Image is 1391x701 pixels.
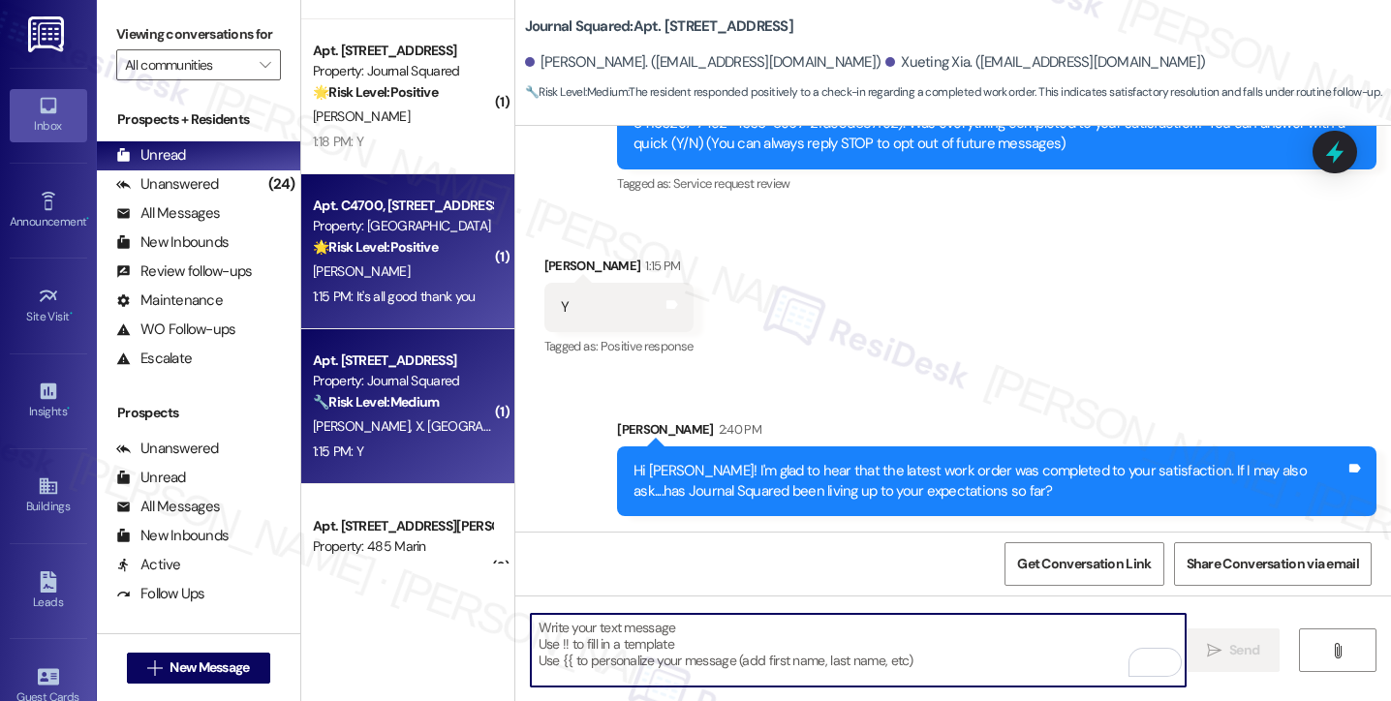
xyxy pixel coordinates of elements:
div: Unread [116,468,186,488]
div: Unread [116,145,186,166]
div: Escalate [116,349,192,369]
span: • [67,402,70,415]
div: Hi [PERSON_NAME]! I'm glad to hear that the latest work order was completed to your satisfaction.... [634,461,1345,503]
strong: 🌟 Risk Level: Positive [313,83,438,101]
i:  [1330,643,1345,658]
div: Apt. [STREET_ADDRESS] [313,41,492,61]
a: Site Visit • [10,280,87,332]
input: All communities [125,49,250,80]
span: [PERSON_NAME] [313,417,416,435]
div: 1:15 PM: Y [313,442,363,460]
a: Leads [10,565,87,618]
div: Apt. [STREET_ADDRESS][PERSON_NAME] [313,516,492,536]
span: • [86,212,89,226]
span: Service request review [673,175,790,192]
div: Prospects + Residents [97,109,300,130]
div: Tagged as: [617,169,1376,198]
div: [PERSON_NAME] [544,256,694,283]
div: (24) [263,169,300,199]
span: • [70,307,73,320]
div: Follow Ups [116,584,205,604]
div: Review follow-ups [116,261,252,282]
div: [PERSON_NAME]. ([EMAIL_ADDRESS][DOMAIN_NAME]) [525,52,881,73]
img: ResiDesk Logo [28,16,68,52]
a: Insights • [10,375,87,427]
button: New Message [127,653,270,684]
i:  [1207,643,1221,658]
strong: 🌟 Risk Level: Positive [313,238,438,256]
div: [PERSON_NAME] [617,419,1376,446]
div: 1:15 PM [640,256,680,276]
b: Journal Squared: Apt. [STREET_ADDRESS] [525,16,793,37]
div: 1:18 PM: Y [313,133,363,150]
div: 2:40 PM [714,419,761,440]
div: 1:15 PM: It's all good thank you [313,288,476,305]
span: [PERSON_NAME] [313,262,410,280]
strong: 🔧 Risk Level: Medium [313,393,439,411]
span: Send [1229,640,1259,660]
span: [PERSON_NAME] (Opted Out) [313,563,479,580]
div: Xueting Xia. ([EMAIL_ADDRESS][DOMAIN_NAME]) [885,52,1205,73]
div: Unanswered [116,439,219,459]
label: Viewing conversations for [116,19,281,49]
span: : The resident responded positively to a check-in regarding a completed work order. This indicate... [525,82,1382,103]
div: New Inbounds [116,526,229,546]
a: Buildings [10,470,87,522]
div: Unanswered [116,174,219,195]
span: Get Conversation Link [1017,554,1151,574]
textarea: To enrich screen reader interactions, please activate Accessibility in Grammarly extension settings [531,614,1186,686]
div: New Inbounds [116,232,229,253]
i:  [147,660,162,676]
div: All Messages [116,497,220,517]
span: Share Conversation via email [1187,554,1359,574]
div: Property: Journal Squared [313,61,492,81]
span: New Message [170,657,249,678]
div: Prospects [97,403,300,423]
div: Property: [GEOGRAPHIC_DATA] [313,216,492,236]
button: Share Conversation via email [1174,542,1372,586]
div: WO Follow-ups [116,320,235,340]
span: X. [GEOGRAPHIC_DATA] [415,417,550,435]
div: All Messages [116,203,220,224]
a: Inbox [10,89,87,141]
div: Apt. C4700, [STREET_ADDRESS][PERSON_NAME] [313,196,492,216]
div: Active [116,555,181,575]
div: Maintenance [116,290,223,311]
button: Get Conversation Link [1005,542,1163,586]
div: Tagged as: [544,332,694,360]
strong: 🔧 Risk Level: Medium [525,84,628,100]
div: Apt. [STREET_ADDRESS] [313,350,492,371]
div: Property: 485 Marin [313,536,492,557]
span: [PERSON_NAME] [313,107,410,125]
div: Property: Journal Squared [313,371,492,391]
i:  [260,57,270,73]
button: Send [1187,628,1281,672]
div: Y [561,297,569,318]
span: Positive response [601,338,694,354]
